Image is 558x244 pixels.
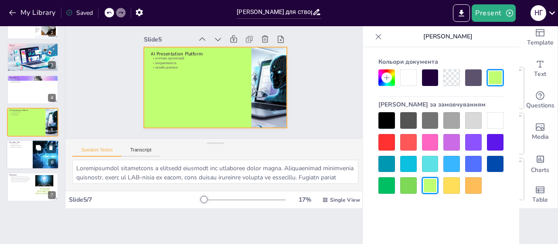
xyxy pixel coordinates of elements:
[10,176,33,183] p: Використання інструментів ШІ для створення презентацій значно спрощує процес, дозволяючи зосереди...
[72,160,358,184] textarea: Loremipsumdol sitametcons a elitsedd eiusmodt inc utlaboree dolor magna. Aliquaenimad minimvenia ...
[531,5,546,21] div: Н Г
[472,4,515,22] button: Present
[7,108,58,137] div: 5
[523,148,558,179] div: Add charts and graphs
[10,49,56,51] p: інтеграція з Google Slides
[9,145,30,147] p: професійні шаблони
[9,141,30,144] p: AI Avatar Tool
[9,146,30,148] p: взаємодія з аудиторією
[9,143,30,145] p: персоналізація
[523,53,558,85] div: Add text boxes
[48,29,56,37] div: 2
[66,9,93,17] div: Saved
[10,76,56,79] p: Beautiful AI
[122,147,160,157] button: Transcript
[453,4,470,22] button: Export to PowerPoint
[10,48,56,49] p: редагування вмісту
[156,38,248,63] p: AI Presentation Platform
[10,111,43,113] p: естетика презентацій
[10,82,56,83] p: вбудовані шаблони
[154,48,246,71] p: інтерактивність
[523,22,558,53] div: Add ready made slides
[7,75,58,104] div: 4
[7,6,59,20] button: My Library
[531,4,546,22] button: Н Г
[152,21,201,39] div: Slide 5
[7,172,58,201] div: 7
[10,109,43,111] p: AI Presentation Platform
[10,174,33,176] p: Висновок
[72,147,122,157] button: Speaker Notes
[33,142,44,153] button: Duplicate Slide
[10,44,56,47] p: Plus AI
[48,191,56,199] div: 7
[48,94,56,102] div: 4
[69,196,202,204] div: Slide 5 / 7
[523,179,558,210] div: Add a table
[531,165,549,175] span: Charts
[10,79,56,80] p: інтуїтивний дизайн
[523,116,558,148] div: Add images, graphics, shapes or video
[423,32,473,41] font: [PERSON_NAME]
[10,114,43,116] p: онлайн-ділитися
[10,113,43,114] p: інтерактивність
[46,142,56,153] button: Delete Slide
[532,195,548,205] span: Table
[48,126,56,134] div: 5
[378,58,438,66] font: Кольори документа
[523,85,558,116] div: Get real-time input from your audience
[294,196,315,204] div: 17 %
[155,43,247,67] p: естетика презентацій
[237,6,312,18] input: Insert title
[330,196,360,203] span: Single View
[10,80,56,82] p: адаптація контенту
[10,46,56,48] p: швидкість створення
[7,140,59,169] div: 6
[48,158,56,166] div: 6
[534,69,546,79] span: Text
[526,101,555,110] span: Questions
[153,52,245,76] p: онлайн-ділитися
[527,38,554,48] span: Template
[48,61,56,69] div: 3
[378,100,486,109] font: [PERSON_NAME] за замовчуванням
[532,132,549,142] span: Media
[7,43,58,72] div: 3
